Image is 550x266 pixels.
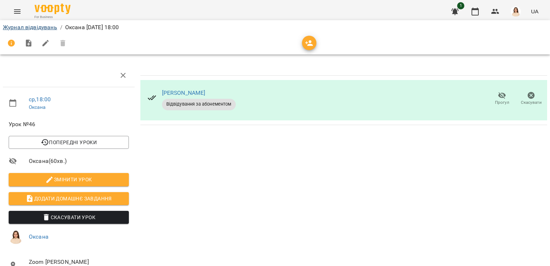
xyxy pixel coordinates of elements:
li: / [60,23,62,32]
button: Прогул [487,89,517,109]
span: UA [531,8,538,15]
button: Додати домашнє завдання [9,192,129,205]
button: UA [528,5,541,18]
span: For Business [35,15,71,19]
span: Попередні уроки [14,138,123,147]
span: Оксана ( 60 хв. ) [29,157,129,165]
p: Оксана [DATE] 18:00 [65,23,119,32]
a: ср , 18:00 [29,96,51,103]
button: Menu [9,3,26,20]
span: 1 [457,2,464,9]
a: Оксана [29,104,45,110]
span: Прогул [495,99,509,106]
nav: breadcrumb [3,23,547,32]
img: 76124efe13172d74632d2d2d3678e7ed.png [511,6,521,17]
button: Змінити урок [9,173,129,186]
span: Додати домашнє завдання [14,194,123,203]
a: Журнал відвідувань [3,24,57,31]
a: Оксана [29,233,49,240]
span: Відвідування за абонементом [162,101,236,107]
button: Скасувати Урок [9,211,129,224]
a: [PERSON_NAME] [162,89,206,96]
button: Попередні уроки [9,136,129,149]
span: Скасувати Урок [14,213,123,222]
img: Voopty Logo [35,4,71,14]
span: Урок №46 [9,120,129,129]
button: Скасувати [517,89,546,109]
span: Змінити урок [14,175,123,184]
span: Скасувати [521,99,542,106]
img: 76124efe13172d74632d2d2d3678e7ed.png [9,230,23,244]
